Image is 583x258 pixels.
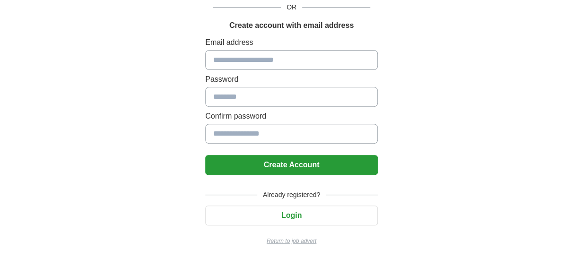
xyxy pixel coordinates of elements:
[205,237,378,245] a: Return to job advert
[205,74,378,85] label: Password
[205,155,378,175] button: Create Account
[229,20,354,31] h1: Create account with email address
[205,211,378,219] a: Login
[205,111,378,122] label: Confirm password
[281,2,302,12] span: OR
[257,190,326,200] span: Already registered?
[205,206,378,225] button: Login
[205,37,378,48] label: Email address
